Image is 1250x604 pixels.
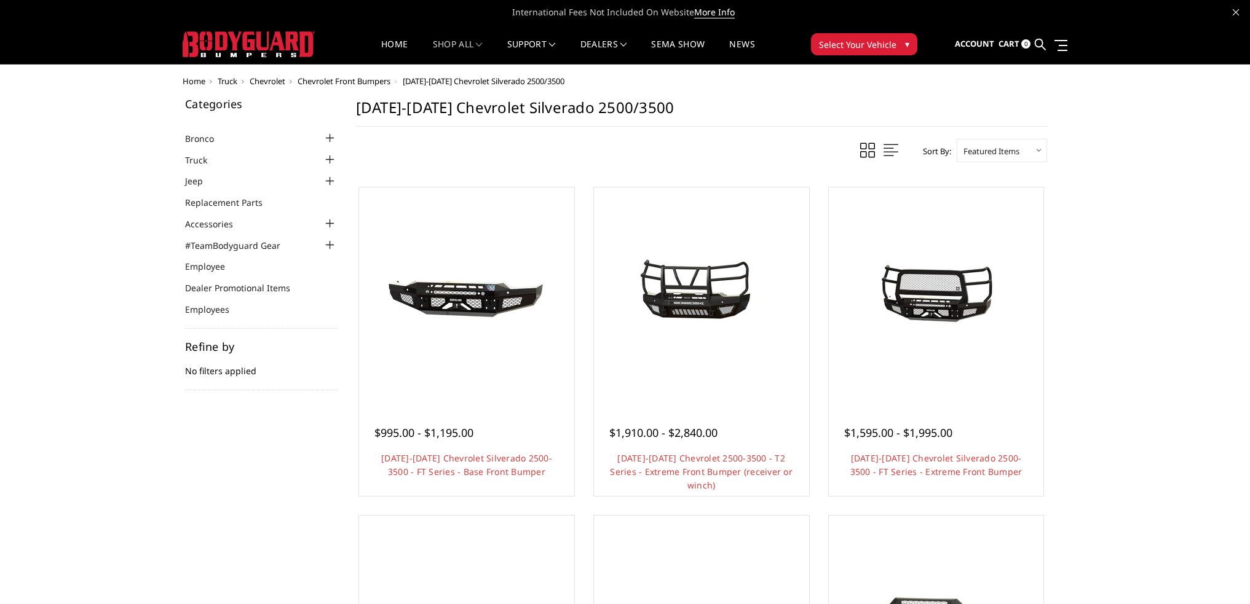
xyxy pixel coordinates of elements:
a: Accessories [185,218,248,230]
label: Sort By: [916,142,951,160]
a: Bronco [185,132,229,145]
a: Cart 0 [999,28,1030,61]
a: Replacement Parts [185,196,278,209]
span: $1,595.00 - $1,995.00 [844,425,952,440]
img: BODYGUARD BUMPERS [183,31,315,57]
button: Select Your Vehicle [811,33,917,55]
a: Support [507,40,556,64]
a: 2020-2023 Chevrolet 2500-3500 - T2 Series - Extreme Front Bumper (receiver or winch) 2020-2023 Ch... [597,190,806,399]
span: 0 [1021,39,1030,49]
a: Dealers [580,40,627,64]
span: [DATE]-[DATE] Chevrolet Silverado 2500/3500 [403,76,564,87]
a: Home [183,76,205,87]
a: 2020-2023 Chevrolet Silverado 2500-3500 - FT Series - Extreme Front Bumper 2020-2023 Chevrolet Si... [832,190,1041,399]
span: $1,910.00 - $2,840.00 [609,425,718,440]
a: [DATE]-[DATE] Chevrolet Silverado 2500-3500 - FT Series - Extreme Front Bumper [850,452,1023,477]
a: SEMA Show [651,40,705,64]
div: No filters applied [185,341,338,390]
a: shop all [433,40,483,64]
a: Chevrolet Front Bumpers [298,76,390,87]
a: Employees [185,303,245,316]
a: Home [381,40,408,64]
h5: Refine by [185,341,338,352]
a: #TeamBodyguard Gear [185,239,296,252]
h5: Categories [185,98,338,109]
a: More Info [694,6,735,18]
a: [DATE]-[DATE] Chevrolet 2500-3500 - T2 Series - Extreme Front Bumper (receiver or winch) [610,452,793,491]
a: [DATE]-[DATE] Chevrolet Silverado 2500-3500 - FT Series - Base Front Bumper [381,452,552,477]
span: Cart [999,38,1019,49]
a: News [729,40,754,64]
a: 2020-2023 Chevrolet Silverado 2500-3500 - FT Series - Base Front Bumper 2020-2023 Chevrolet Silve... [362,190,571,399]
a: Chevrolet [250,76,285,87]
a: Jeep [185,175,218,187]
a: Truck [185,154,223,167]
span: Account [955,38,994,49]
a: Account [955,28,994,61]
span: $995.00 - $1,195.00 [374,425,473,440]
a: Dealer Promotional Items [185,281,306,294]
span: Select Your Vehicle [819,38,896,51]
span: ▾ [905,37,909,50]
a: Employee [185,260,240,273]
h1: [DATE]-[DATE] Chevrolet Silverado 2500/3500 [356,98,1047,127]
a: Truck [218,76,237,87]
